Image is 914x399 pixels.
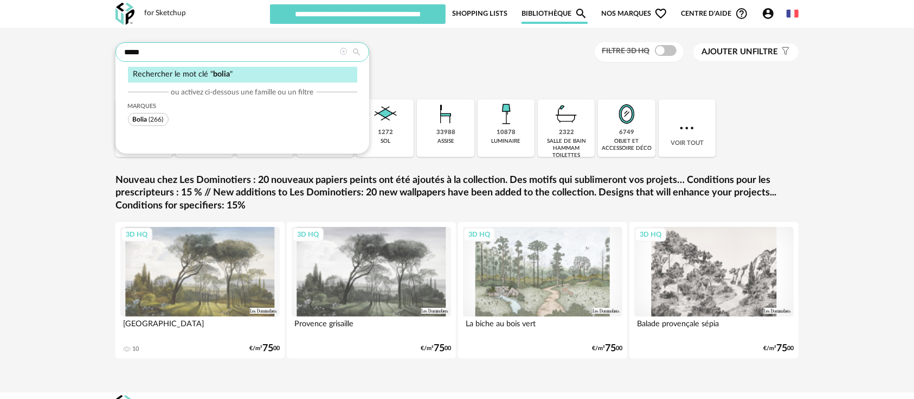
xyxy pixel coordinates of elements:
[693,43,799,61] button: Ajouter unfiltre Filter icon
[132,345,139,353] div: 10
[592,345,622,352] div: €/m² 00
[634,316,794,338] div: Balade provençale sépia
[437,138,454,145] div: assise
[735,7,748,20] span: Help Circle Outline icon
[619,129,634,137] div: 6749
[552,99,581,129] img: Salle%20de%20bain.png
[149,116,164,123] span: (266)
[559,129,574,137] div: 2322
[120,316,280,338] div: [GEOGRAPHIC_DATA]
[436,129,455,137] div: 33988
[654,7,667,20] span: Heart Outline icon
[681,7,748,20] span: Centre d'aideHelp Circle Outline icon
[601,3,667,24] span: Nos marques
[128,103,357,110] div: Marques
[629,222,799,358] a: 3D HQ Balade provençale sépia €/m²7500
[491,138,520,145] div: luminaire
[214,70,230,78] span: bolia
[115,222,285,358] a: 3D HQ [GEOGRAPHIC_DATA] 10 €/m²7500
[601,138,652,152] div: objet et accessoire déco
[677,118,697,138] img: more.7b13dc1.svg
[292,227,324,242] div: 3D HQ
[762,7,780,20] span: Account Circle icon
[452,3,507,24] a: Shopping Lists
[128,67,357,83] div: Rechercher le mot clé " "
[463,316,622,338] div: La biche au bois vert
[497,129,516,137] div: 10878
[421,345,451,352] div: €/m² 00
[762,7,775,20] span: Account Circle icon
[522,3,588,24] a: BibliothèqueMagnify icon
[381,138,390,145] div: sol
[431,99,460,129] img: Assise.png
[787,8,799,20] img: fr
[144,9,186,18] div: for Sketchup
[541,138,591,159] div: salle de bain hammam toilettes
[133,116,147,123] span: Bolia
[378,129,393,137] div: 1272
[763,345,794,352] div: €/m² 00
[287,222,456,358] a: 3D HQ Provence grisaille €/m²7500
[458,222,627,358] a: 3D HQ La biche au bois vert €/m²7500
[121,227,152,242] div: 3D HQ
[778,47,790,58] span: Filter icon
[115,174,799,212] a: Nouveau chez Les Dominotiers : 20 nouveaux papiers peints ont été ajoutés à la collection. Des mo...
[115,3,134,25] img: OXP
[171,87,314,97] span: ou activez ci-dessous une famille ou un filtre
[701,48,752,56] span: Ajouter un
[491,99,520,129] img: Luminaire.png
[249,345,280,352] div: €/m² 00
[292,316,451,338] div: Provence grisaille
[605,345,616,352] span: 75
[602,47,649,55] span: Filtre 3D HQ
[464,227,495,242] div: 3D HQ
[776,345,787,352] span: 75
[434,345,445,352] span: 75
[371,99,400,129] img: Sol.png
[575,7,588,20] span: Magnify icon
[659,99,716,157] div: Voir tout
[262,345,273,352] span: 75
[635,227,666,242] div: 3D HQ
[612,99,641,129] img: Miroir.png
[701,47,778,58] span: filtre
